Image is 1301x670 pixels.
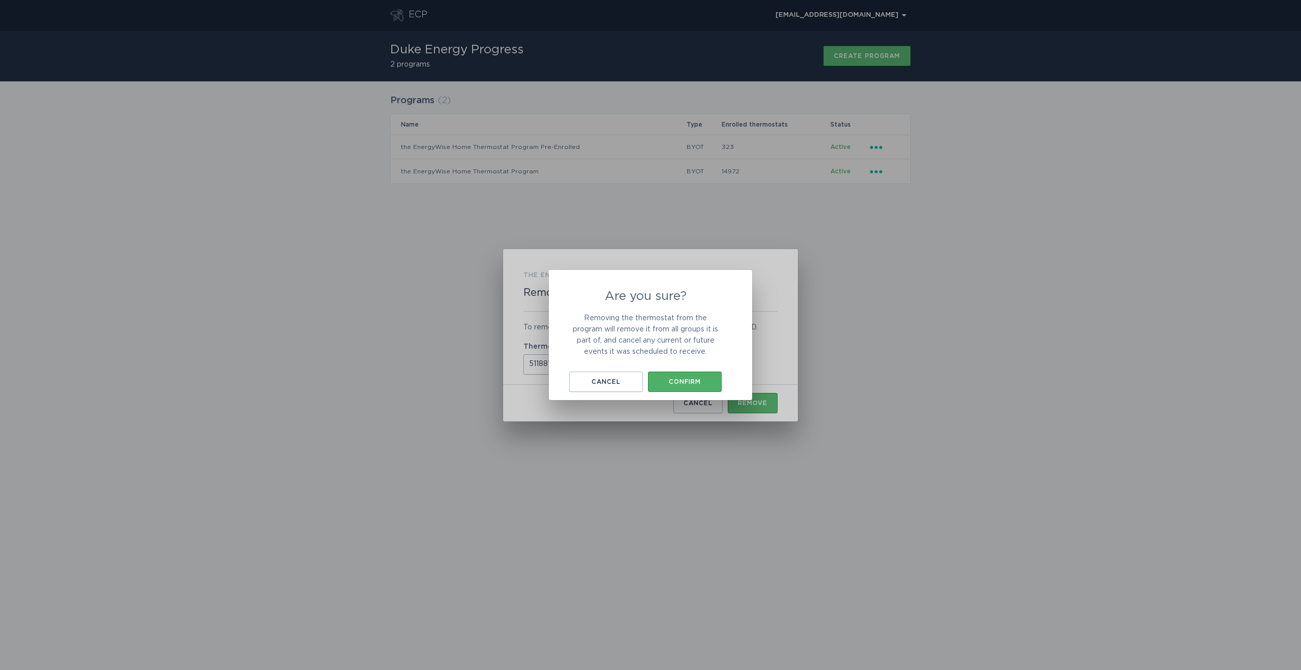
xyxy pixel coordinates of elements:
[653,379,717,385] div: Confirm
[569,372,643,392] button: Cancel
[569,290,722,302] h2: Are you sure?
[574,379,638,385] div: Cancel
[549,270,752,400] div: Are you sure?
[648,372,722,392] button: Confirm
[569,313,722,357] p: Removing the thermostat from the program will remove it from all groups it is part of, and cancel...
